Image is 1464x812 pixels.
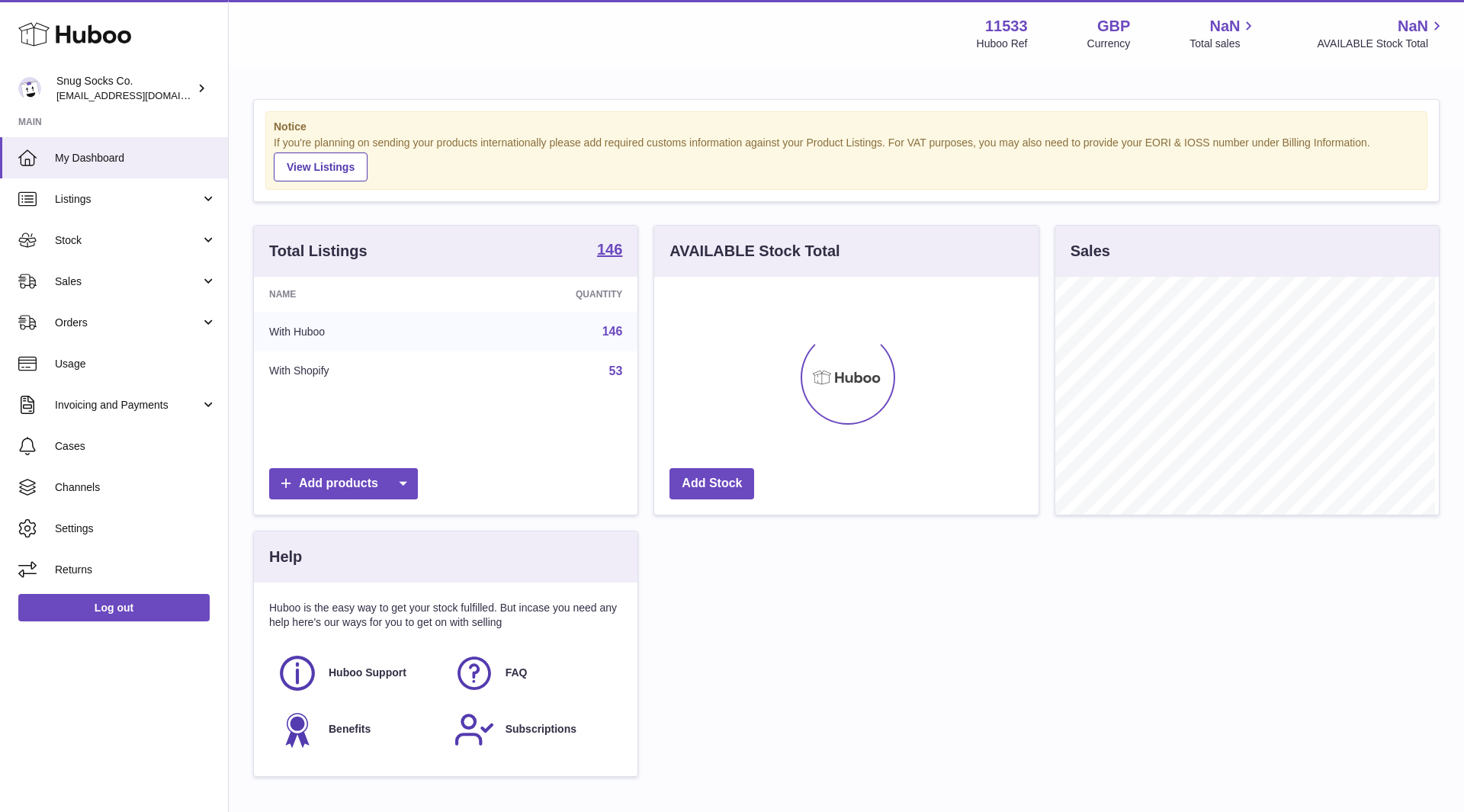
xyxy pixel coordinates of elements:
[609,364,623,377] a: 53
[254,277,461,312] th: Name
[55,233,201,248] span: Stock
[55,192,201,207] span: Listings
[55,398,201,412] span: Invoicing and Payments
[269,241,368,262] h3: Total Listings
[269,601,622,630] p: Huboo is the easy way to get your stock fulfilled. But incase you need any help here's our ways f...
[597,242,622,257] strong: 146
[1071,241,1110,262] h3: Sales
[55,480,217,495] span: Channels
[1317,37,1446,51] span: AVAILABLE Stock Total
[18,77,41,100] img: info@snugsocks.co.uk
[1209,16,1240,37] span: NaN
[55,439,217,454] span: Cases
[274,120,1419,134] strong: Notice
[506,666,528,680] span: FAQ
[55,563,217,577] span: Returns
[269,547,302,567] h3: Help
[1317,16,1446,51] a: NaN AVAILABLE Stock Total
[669,468,754,499] a: Add Stock
[277,709,438,750] a: Benefits
[669,241,840,262] h3: AVAILABLE Stock Total
[55,357,217,371] span: Usage
[277,653,438,694] a: Huboo Support
[254,312,461,351] td: With Huboo
[55,274,201,289] span: Sales
[1097,16,1130,37] strong: GBP
[454,709,615,750] a: Subscriptions
[254,351,461,391] td: With Shopify
[274,152,368,181] a: View Listings
[274,136,1419,181] div: If you're planning on sending your products internationally please add required customs informati...
[1189,37,1257,51] span: Total sales
[1189,16,1257,51] a: NaN Total sales
[329,722,371,737] span: Benefits
[1398,16,1428,37] span: NaN
[56,74,194,103] div: Snug Socks Co.
[18,594,210,621] a: Log out
[602,325,623,338] a: 146
[454,653,615,694] a: FAQ
[56,89,224,101] span: [EMAIL_ADDRESS][DOMAIN_NAME]
[55,522,217,536] span: Settings
[506,722,576,737] span: Subscriptions
[597,242,622,260] a: 146
[269,468,418,499] a: Add products
[1087,37,1131,51] div: Currency
[329,666,406,680] span: Huboo Support
[461,277,637,312] th: Quantity
[55,151,217,165] span: My Dashboard
[977,37,1028,51] div: Huboo Ref
[985,16,1028,37] strong: 11533
[55,316,201,330] span: Orders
